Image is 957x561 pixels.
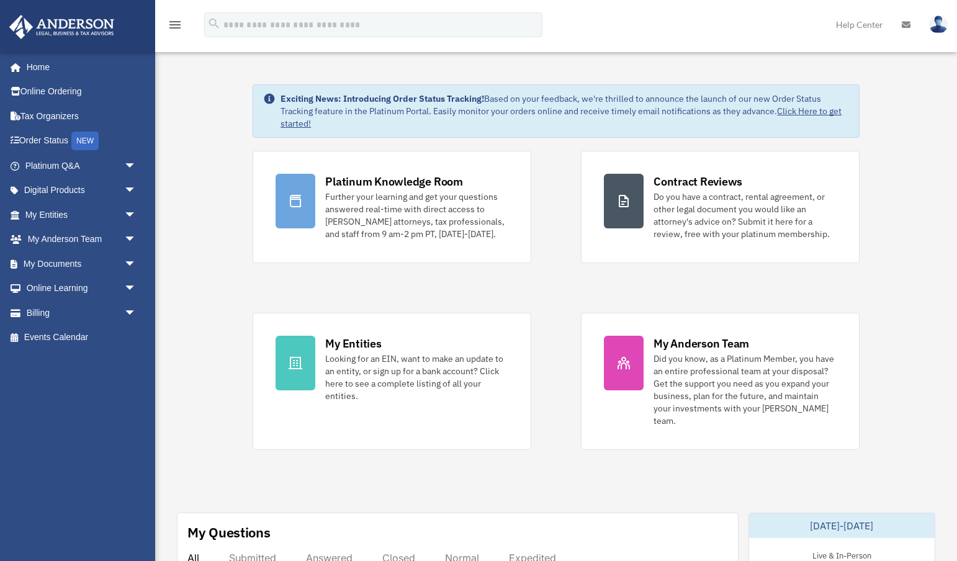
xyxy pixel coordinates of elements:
[325,191,508,240] div: Further your learning and get your questions answered real-time with direct access to [PERSON_NAM...
[124,276,149,302] span: arrow_drop_down
[207,17,221,30] i: search
[9,325,155,350] a: Events Calendar
[654,191,837,240] div: Do you have a contract, rental agreement, or other legal document you would like an attorney's ad...
[168,22,182,32] a: menu
[124,227,149,253] span: arrow_drop_down
[9,202,155,227] a: My Entitiesarrow_drop_down
[654,174,742,189] div: Contract Reviews
[253,313,531,450] a: My Entities Looking for an EIN, want to make an update to an entity, or sign up for a bank accoun...
[124,300,149,326] span: arrow_drop_down
[9,300,155,325] a: Billingarrow_drop_down
[6,15,118,39] img: Anderson Advisors Platinum Portal
[168,17,182,32] i: menu
[9,79,155,104] a: Online Ordering
[124,202,149,228] span: arrow_drop_down
[802,548,881,561] div: Live & In-Person
[9,128,155,154] a: Order StatusNEW
[654,352,837,427] div: Did you know, as a Platinum Member, you have an entire professional team at your disposal? Get th...
[325,336,381,351] div: My Entities
[9,276,155,301] a: Online Learningarrow_drop_down
[281,92,849,130] div: Based on your feedback, we're thrilled to announce the launch of our new Order Status Tracking fe...
[581,313,860,450] a: My Anderson Team Did you know, as a Platinum Member, you have an entire professional team at your...
[281,105,842,129] a: Click Here to get started!
[253,151,531,263] a: Platinum Knowledge Room Further your learning and get your questions answered real-time with dire...
[325,352,508,402] div: Looking for an EIN, want to make an update to an entity, or sign up for a bank account? Click her...
[124,178,149,204] span: arrow_drop_down
[9,55,149,79] a: Home
[9,104,155,128] a: Tax Organizers
[929,16,948,34] img: User Pic
[9,251,155,276] a: My Documentsarrow_drop_down
[9,153,155,178] a: Platinum Q&Aarrow_drop_down
[187,523,271,542] div: My Questions
[325,174,463,189] div: Platinum Knowledge Room
[124,153,149,179] span: arrow_drop_down
[281,93,484,104] strong: Exciting News: Introducing Order Status Tracking!
[654,336,749,351] div: My Anderson Team
[9,227,155,252] a: My Anderson Teamarrow_drop_down
[9,178,155,203] a: Digital Productsarrow_drop_down
[124,251,149,277] span: arrow_drop_down
[749,513,935,538] div: [DATE]-[DATE]
[581,151,860,263] a: Contract Reviews Do you have a contract, rental agreement, or other legal document you would like...
[71,132,99,150] div: NEW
